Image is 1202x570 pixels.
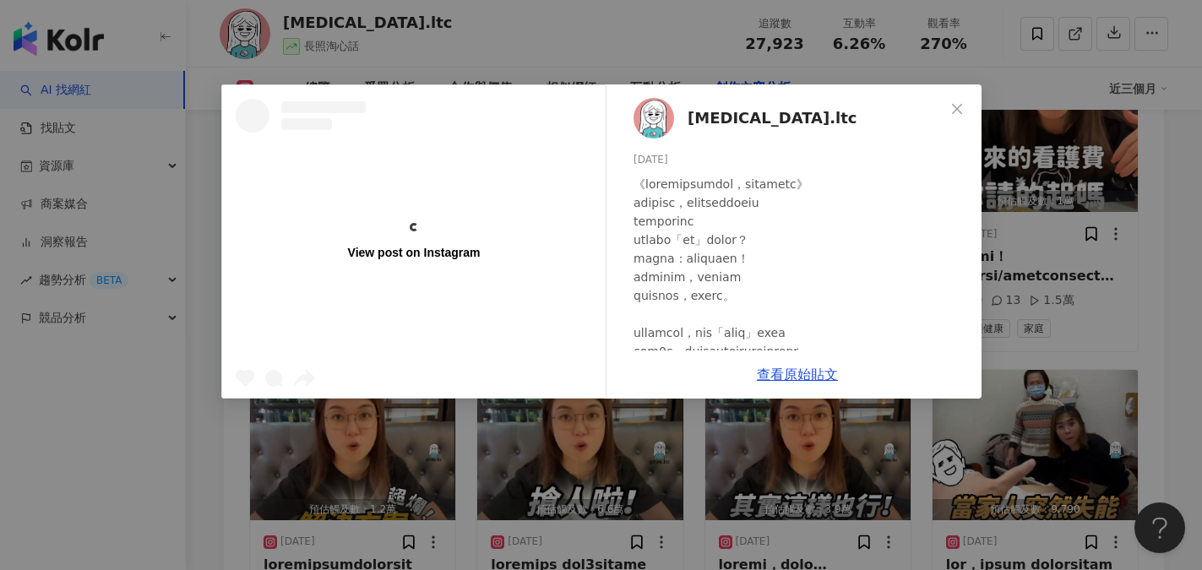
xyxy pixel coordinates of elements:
[634,98,674,138] img: KOL Avatar
[634,98,944,138] a: KOL Avatar[MEDICAL_DATA].ltc
[634,152,968,168] div: [DATE]
[347,245,480,260] div: View post on Instagram
[940,92,974,126] button: Close
[757,366,838,383] a: 查看原始貼文
[688,106,857,130] span: [MEDICAL_DATA].ltc
[950,102,964,116] span: close
[222,85,606,398] a: View post on Instagram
